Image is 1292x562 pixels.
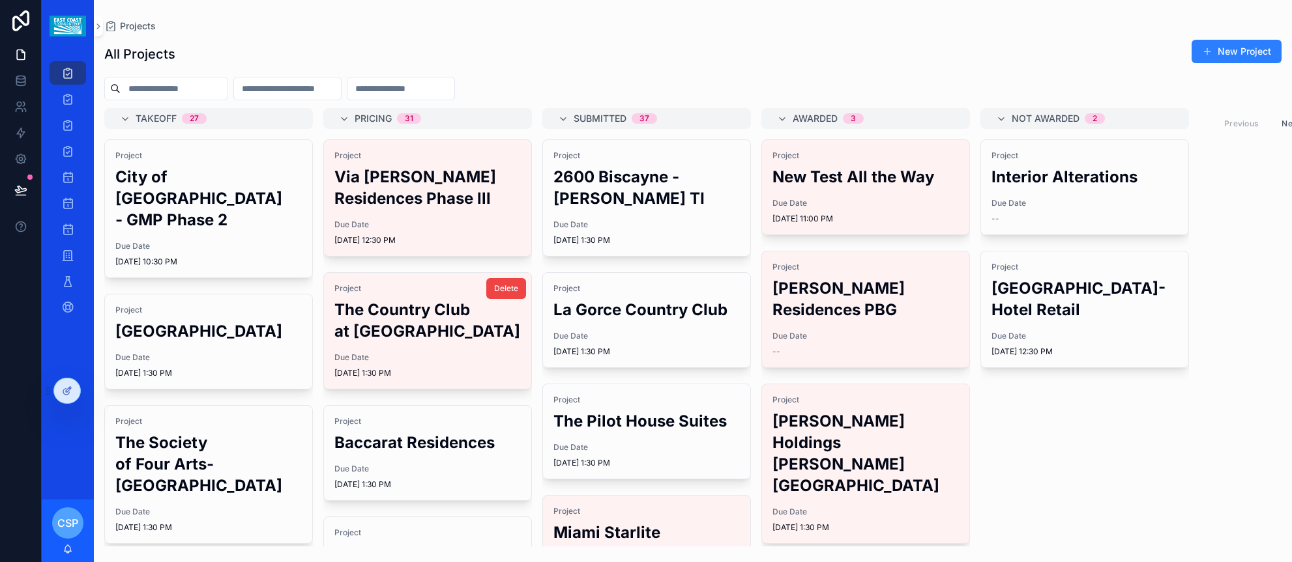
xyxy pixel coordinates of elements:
[553,219,740,230] span: Due Date
[553,410,740,432] h2: The Pilot House Suites
[42,52,94,336] div: scrollable content
[542,272,751,368] a: ProjectLa Gorce Country ClubDue Date[DATE] 1:30 PM
[980,139,1189,235] a: ProjectInterior AlterationsDue Date--
[553,283,740,294] span: Project
[115,352,302,363] span: Due Date
[761,384,970,544] a: Project[PERSON_NAME] Holdings [PERSON_NAME][GEOGRAPHIC_DATA]Due Date[DATE] 1:30 PM
[334,235,521,246] span: [DATE] 12:30 PM
[57,515,78,531] span: CSP
[553,346,740,357] span: [DATE] 1:30 PM
[553,150,740,161] span: Project
[115,416,302,427] span: Project
[104,20,156,33] a: Projects
[772,214,959,224] span: [DATE] 11:00 PM
[334,368,521,378] span: [DATE] 1:30 PM
[772,166,959,188] h2: New Test All the Way
[793,112,838,125] span: Awarded
[334,283,521,294] span: Project
[115,150,302,161] span: Project
[334,352,521,363] span: Due Date
[494,283,518,294] span: Delete
[115,432,302,496] h2: The Society of Four Arts-[GEOGRAPHIC_DATA]
[334,479,521,490] span: [DATE] 1:30 PM
[323,139,532,257] a: ProjectVia [PERSON_NAME] Residences Phase lllDue Date[DATE] 12:30 PM
[334,416,521,427] span: Project
[772,507,959,517] span: Due Date
[104,294,313,389] a: Project[GEOGRAPHIC_DATA]Due Date[DATE] 1:30 PM
[115,522,302,533] span: [DATE] 1:30 PM
[334,219,521,230] span: Due Date
[334,464,521,474] span: Due Date
[1192,40,1282,63] button: New Project
[115,305,302,315] span: Project
[991,331,1178,341] span: Due Date
[120,20,156,33] span: Projects
[553,299,740,320] h2: La Gorce Country Club
[553,235,740,246] span: [DATE] 1:30 PM
[1012,112,1079,125] span: Not Awarded
[115,507,302,517] span: Due Date
[104,139,313,278] a: ProjectCity of [GEOGRAPHIC_DATA] - GMP Phase 2Due Date[DATE] 10:30 PM
[761,251,970,368] a: Project[PERSON_NAME] Residences PBGDue Date--
[991,198,1178,208] span: Due Date
[542,139,751,257] a: Project2600 Biscayne - [PERSON_NAME] TIDue Date[DATE] 1:30 PM
[553,395,740,405] span: Project
[1093,113,1097,124] div: 2
[115,320,302,342] h2: [GEOGRAPHIC_DATA]
[486,278,526,299] button: Delete
[323,405,532,501] a: ProjectBaccarat ResidencesDue Date[DATE] 1:30 PM
[553,522,740,543] h2: Miami Starlite
[772,150,959,161] span: Project
[991,150,1178,161] span: Project
[115,257,302,267] span: [DATE] 10:30 PM
[991,262,1178,272] span: Project
[991,214,999,224] span: --
[991,277,1178,320] h2: [GEOGRAPHIC_DATA]- Hotel Retail
[772,198,959,208] span: Due Date
[334,150,521,161] span: Project
[553,166,740,209] h2: 2600 Biscayne - [PERSON_NAME] TI
[553,331,740,341] span: Due Date
[761,139,970,235] a: ProjectNew Test All the WayDue Date[DATE] 11:00 PM
[334,299,521,342] h2: The Country Club at [GEOGRAPHIC_DATA]
[772,410,959,496] h2: [PERSON_NAME] Holdings [PERSON_NAME][GEOGRAPHIC_DATA]
[405,113,413,124] div: 31
[50,16,85,36] img: App logo
[136,112,177,125] span: Takeoff
[553,442,740,453] span: Due Date
[772,277,959,320] h2: [PERSON_NAME] Residences PBG
[115,166,302,231] h2: City of [GEOGRAPHIC_DATA] - GMP Phase 2
[772,395,959,405] span: Project
[542,384,751,479] a: ProjectThe Pilot House SuitesDue Date[DATE] 1:30 PM
[991,346,1178,357] span: [DATE] 12:30 PM
[334,166,521,209] h2: Via [PERSON_NAME] Residences Phase lll
[991,166,1178,188] h2: Interior Alterations
[334,432,521,453] h2: Baccarat Residences
[104,45,175,63] h1: All Projects
[323,272,532,389] a: ProjectThe Country Club at [GEOGRAPHIC_DATA]Due Date[DATE] 1:30 PMDelete
[104,405,313,544] a: ProjectThe Society of Four Arts-[GEOGRAPHIC_DATA]Due Date[DATE] 1:30 PM
[772,522,959,533] span: [DATE] 1:30 PM
[553,458,740,468] span: [DATE] 1:30 PM
[553,506,740,516] span: Project
[980,251,1189,368] a: Project[GEOGRAPHIC_DATA]- Hotel RetailDue Date[DATE] 12:30 PM
[334,527,521,538] span: Project
[851,113,856,124] div: 3
[115,368,302,378] span: [DATE] 1:30 PM
[639,113,649,124] div: 37
[772,262,959,272] span: Project
[772,346,780,357] span: --
[190,113,199,124] div: 27
[355,112,392,125] span: Pricing
[115,241,302,251] span: Due Date
[772,331,959,341] span: Due Date
[574,112,626,125] span: Submitted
